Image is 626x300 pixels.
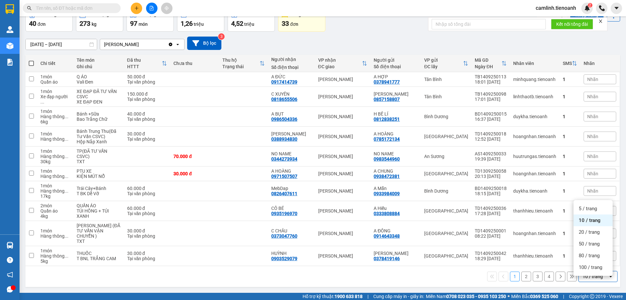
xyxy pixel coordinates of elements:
[77,117,121,122] div: Bao Trắng Chữ
[374,206,418,211] div: A Hiếu
[40,194,70,199] div: 17 kg
[127,91,167,97] div: 150.000 đ
[563,208,577,213] div: 1
[513,188,556,194] div: duykha.tienoanh
[432,19,546,29] input: Nhập số tổng đài
[92,22,97,27] span: kg
[139,22,148,27] span: món
[584,5,590,11] img: icon-new-feature
[222,64,260,69] div: Trạng thái
[475,117,507,122] div: 16:37 [DATE]
[579,205,597,212] span: 5 / trang
[374,174,400,179] div: 0938472381
[127,74,167,79] div: 50.000 đ
[587,154,598,159] span: Nhãn
[475,79,507,85] div: 18:01 [DATE]
[374,111,418,117] div: H BÊ LÍ
[421,55,471,72] th: Toggle SortBy
[127,136,167,142] div: Tại văn phòng
[424,64,463,69] div: ĐC lấy
[511,293,558,300] span: Miền Bắc
[77,57,121,63] div: Tên món
[374,151,418,156] div: NO NAME
[556,21,588,28] span: Kết nối tổng đài
[40,259,70,264] div: 5 kg
[131,3,142,14] button: plus
[40,253,70,259] div: Hàng thông thường
[563,94,577,99] div: 1
[127,131,167,136] div: 30.000 đ
[282,20,289,27] span: 33
[271,156,297,162] div: 0344273934
[173,171,216,176] div: 30.000 đ
[7,272,13,278] span: notification
[231,20,243,27] span: 4,52
[475,186,507,191] div: BD1409250018
[318,114,367,119] div: [PERSON_NAME]
[574,200,613,276] ul: Menu
[146,3,157,14] button: file-add
[40,119,70,124] div: 6 kg
[127,251,167,256] div: 30.000 đ
[513,253,556,259] div: thanhhieu.tienoanh
[424,171,468,176] div: [GEOGRAPHIC_DATA]
[513,77,556,82] div: minhquang.tienoanh
[278,8,325,32] button: Hàng tồn33đơn
[290,22,298,27] span: đơn
[271,117,297,122] div: 0986504336
[271,256,297,261] div: 0903529079
[40,174,70,179] div: Hàng thông thường
[127,233,167,239] div: Tại văn phòng
[7,42,13,49] img: warehouse-icon
[587,134,598,139] span: Nhãn
[25,8,73,32] button: Đơn hàng40đơn
[563,154,577,159] div: 1
[40,159,70,164] div: 30 kg
[513,94,556,99] div: linhthaotb.tienoanh
[424,154,468,159] div: An Sương
[40,248,70,253] div: 1 món
[127,57,162,63] div: Đã thu
[173,154,216,159] div: 70.000 đ
[318,171,367,176] div: [PERSON_NAME]
[424,134,468,139] div: [GEOGRAPHIC_DATA]
[599,5,605,11] img: phone-icon
[563,61,572,66] div: SMS
[7,59,13,66] img: solution-icon
[608,274,613,279] svg: open
[475,206,507,211] div: TD1409250036
[446,294,506,299] strong: 0708 023 035 - 0935 103 250
[127,97,167,102] div: Tại văn phòng
[134,6,139,10] span: plus
[77,111,121,117] div: Bánh +Sữa
[374,256,400,261] div: 0378419146
[475,64,501,69] div: Ngày ĐH
[218,33,225,40] sup: 3
[271,211,297,216] div: 0935196970
[424,57,463,63] div: VP gửi
[579,241,600,247] span: 50 / trang
[530,4,581,12] span: camlinh.tienoanh
[271,79,297,85] div: 0917414739
[40,131,70,136] div: 1 món
[40,109,70,114] div: 1 món
[173,61,216,66] div: Chưa thu
[65,154,68,159] span: ...
[374,117,400,122] div: 0812838251
[271,91,312,97] div: C XUYÊN
[127,8,174,32] button: Số lượng97món
[127,64,162,69] div: HTTT
[271,233,297,239] div: 0373047760
[579,252,600,259] span: 80 / trang
[7,286,13,292] span: message
[40,233,70,239] div: Hàng thông thường
[77,79,121,85] div: Vali Đen
[424,114,468,119] div: Bình Dương
[127,256,167,261] div: Tại văn phòng
[588,3,592,8] sup: 2
[559,55,580,72] th: Toggle SortBy
[508,295,510,298] span: ⚪️
[77,89,121,99] div: XE ĐẠP ĐÃ TƯ VẤN CSVC
[563,188,577,194] div: 1
[475,228,507,233] div: TD1409250001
